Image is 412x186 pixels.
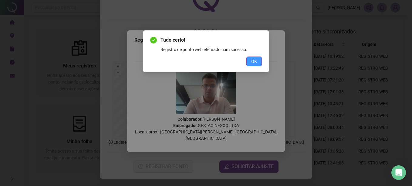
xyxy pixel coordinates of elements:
[251,58,257,65] span: OK
[150,37,157,43] span: check-circle
[160,46,262,53] div: Registro de ponto web efetuado com sucesso.
[246,57,262,66] button: OK
[160,36,262,44] span: Tudo certo!
[391,165,406,180] div: Open Intercom Messenger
